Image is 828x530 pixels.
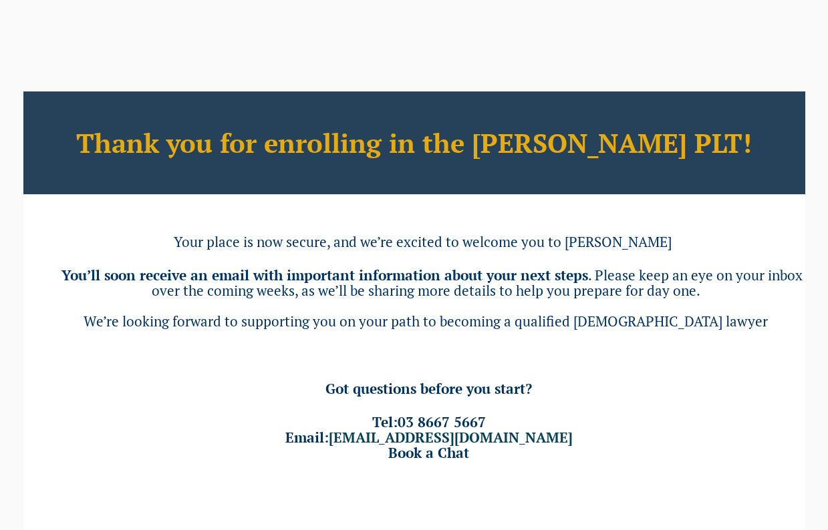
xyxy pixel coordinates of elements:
span: . Please keep an eye on your inbox over the coming weeks, as we’ll be sharing more details to hel... [152,266,803,300]
span: Got questions before you start? [325,379,532,398]
a: [EMAIL_ADDRESS][DOMAIN_NAME] [329,428,573,447]
a: Book a Chat [388,443,469,462]
span: We’re looking forward to supporting you on your path to becoming a qualified [DEMOGRAPHIC_DATA] l... [84,312,768,330]
span: Email: [285,428,573,447]
span: Tel: [372,413,486,431]
span: Your place is now secure, and we’re excited to welcome you to [PERSON_NAME] [174,232,672,251]
a: 03 8667 5667 [398,413,486,431]
b: Thank you for enrolling in the [PERSON_NAME] PLT! [76,125,752,160]
b: You’ll soon receive an email with important information about your next steps [61,266,588,284]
